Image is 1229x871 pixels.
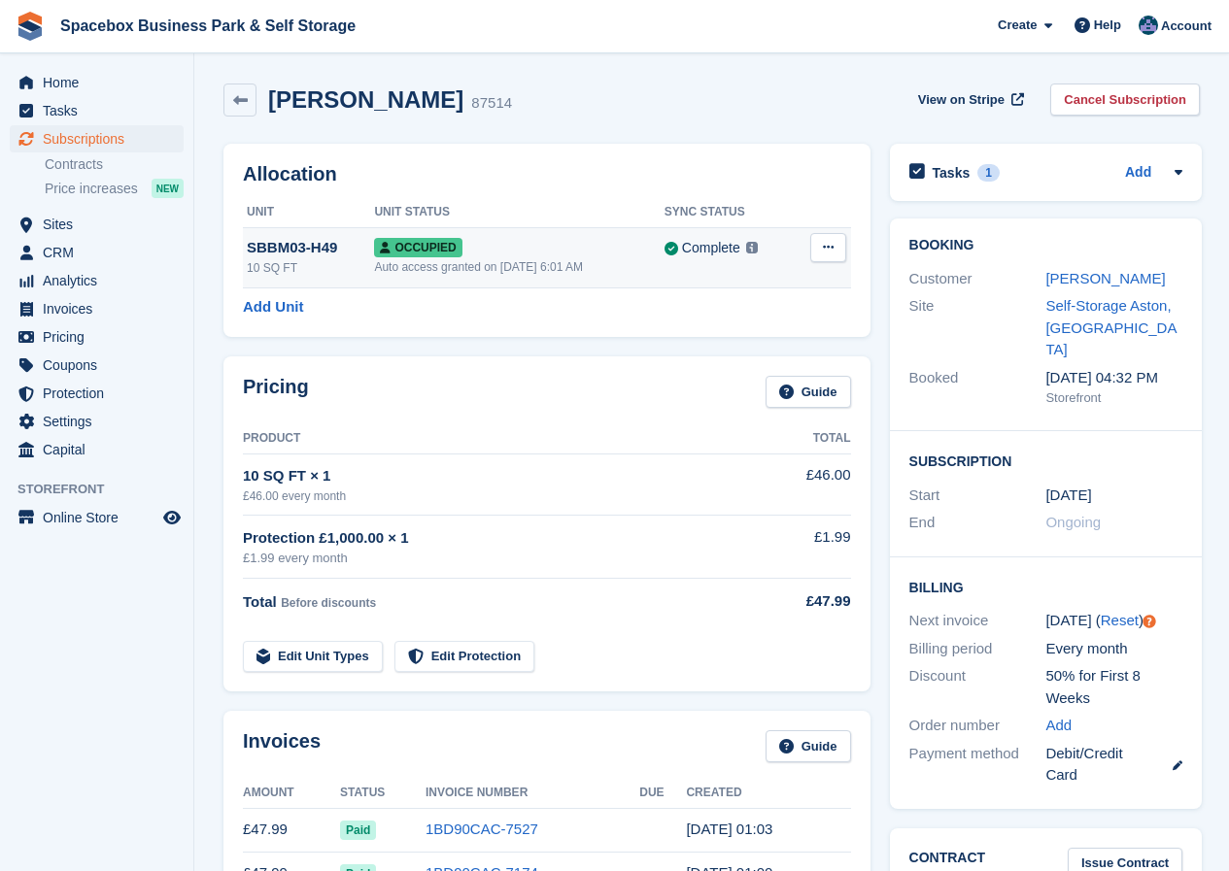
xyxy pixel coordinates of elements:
img: icon-info-grey-7440780725fd019a000dd9b08b2336e03edf1995a4989e88bcd33f0948082b44.svg [746,242,758,253]
h2: Invoices [243,730,321,762]
td: £46.00 [770,453,851,515]
h2: [PERSON_NAME] [268,86,463,113]
span: Subscriptions [43,125,159,152]
a: menu [10,97,184,124]
th: Due [639,778,686,809]
th: Created [686,778,850,809]
th: Invoice Number [426,778,639,809]
span: Home [43,69,159,96]
div: Start [909,485,1046,507]
div: 10 SQ FT [247,259,374,277]
h2: Tasks [933,164,971,182]
a: 1BD90CAC-7527 [426,821,538,837]
span: CRM [43,239,159,266]
h2: Pricing [243,376,309,408]
h2: Booking [909,238,1183,253]
div: £46.00 every month [243,487,770,505]
a: menu [10,436,184,463]
a: menu [10,211,184,238]
span: Before discounts [281,596,376,610]
img: stora-icon-8386f47178a22dfd0bd8f6a31ec36ba5ce8667c1dd55bd0f319d3a0aa187defe.svg [16,12,45,41]
th: Sync Status [665,197,794,228]
div: Every month [1045,638,1182,660]
span: Capital [43,436,159,463]
div: £47.99 [770,590,851,613]
span: Price increases [45,180,138,198]
a: Cancel Subscription [1050,84,1200,116]
img: Daud [1139,16,1158,35]
a: Spacebox Business Park & Self Storage [52,10,363,42]
div: SBBM03-H49 [247,237,374,259]
th: Total [770,423,851,454]
div: Booked [909,367,1046,408]
div: Order number [909,715,1046,737]
a: Reset [1101,612,1139,628]
div: Complete [682,238,740,258]
span: Paid [340,821,376,840]
span: View on Stripe [918,90,1005,110]
span: Online Store [43,504,159,531]
th: Unit [243,197,374,228]
span: Total [243,593,277,610]
a: menu [10,380,184,407]
th: Product [243,423,770,454]
div: 50% for First 8 Weeks [1045,665,1182,709]
td: £1.99 [770,516,851,579]
a: Self-Storage Aston, [GEOGRAPHIC_DATA] [1045,297,1177,357]
td: £47.99 [243,808,340,852]
a: menu [10,125,184,152]
a: Price increases NEW [45,178,184,199]
span: Sites [43,211,159,238]
div: Payment method [909,743,1046,787]
span: Analytics [43,267,159,294]
a: menu [10,504,184,531]
span: Settings [43,408,159,435]
div: Customer [909,268,1046,290]
th: Status [340,778,426,809]
time: 2025-05-28 00:00:00 UTC [1045,485,1091,507]
th: Unit Status [374,197,664,228]
span: Protection [43,380,159,407]
a: Add [1125,162,1151,184]
a: menu [10,295,184,322]
div: £1.99 every month [243,549,770,568]
a: menu [10,352,184,379]
time: 2025-08-28 00:03:51 UTC [686,821,772,837]
a: menu [10,239,184,266]
a: View on Stripe [910,84,1028,116]
div: 87514 [471,92,512,115]
span: Pricing [43,323,159,351]
div: Storefront [1045,388,1182,408]
a: menu [10,323,184,351]
a: [PERSON_NAME] [1045,270,1165,286]
div: [DATE] 04:32 PM [1045,367,1182,389]
div: 1 [977,164,1000,182]
div: 10 SQ FT × 1 [243,465,770,487]
div: Tooltip anchor [1141,613,1158,630]
div: Discount [909,665,1046,709]
div: Site [909,295,1046,361]
span: Occupied [374,238,461,257]
a: Add [1045,715,1072,737]
span: Create [998,16,1037,35]
a: Guide [766,730,851,762]
span: Help [1094,16,1121,35]
a: Guide [766,376,851,408]
div: Billing period [909,638,1046,660]
span: Tasks [43,97,159,124]
a: Preview store [160,506,184,529]
h2: Billing [909,577,1183,596]
a: menu [10,408,184,435]
h2: Subscription [909,451,1183,470]
a: Add Unit [243,296,303,318]
th: Amount [243,778,340,809]
div: Next invoice [909,610,1046,632]
a: Edit Unit Types [243,641,383,673]
div: End [909,512,1046,534]
div: Protection £1,000.00 × 1 [243,527,770,550]
div: [DATE] ( ) [1045,610,1182,632]
a: Edit Protection [394,641,534,673]
a: menu [10,69,184,96]
div: NEW [152,179,184,198]
a: menu [10,267,184,294]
